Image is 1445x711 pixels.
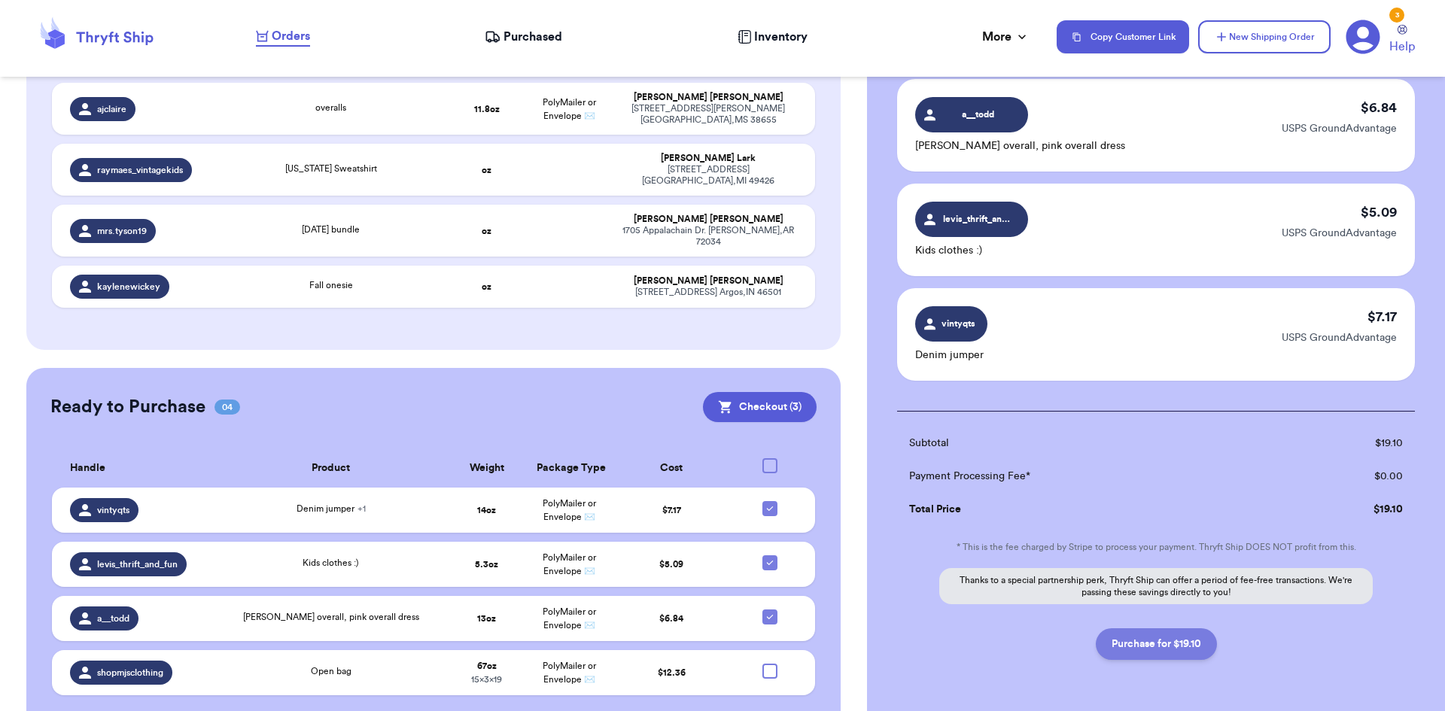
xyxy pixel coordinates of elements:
strong: oz [482,226,491,235]
p: [PERSON_NAME] overall, pink overall dress [915,138,1125,153]
a: Orders [256,27,310,47]
td: Payment Processing Fee* [897,460,1276,493]
span: a__todd [943,108,1015,121]
div: [STREET_ADDRESS] Argos , IN 46501 [619,287,798,298]
p: USPS GroundAdvantage [1282,121,1397,136]
span: raymaes_vintagekids [97,164,183,176]
div: [STREET_ADDRESS][PERSON_NAME] [GEOGRAPHIC_DATA] , MS 38655 [619,103,798,126]
span: + 1 [357,504,366,513]
span: levis_thrift_and_fun [97,558,178,570]
span: kaylenewickey [97,281,160,293]
span: 15 x 3 x 19 [471,675,502,684]
a: Purchased [485,28,562,46]
td: $ 0.00 [1276,460,1415,493]
strong: 5.3 oz [475,560,498,569]
span: PolyMailer or Envelope ✉️ [543,499,596,521]
p: $ 7.17 [1367,306,1397,327]
span: Purchased [503,28,562,46]
button: New Shipping Order [1198,20,1331,53]
div: [PERSON_NAME] [PERSON_NAME] [619,275,798,287]
span: PolyMailer or Envelope ✉️ [543,607,596,630]
th: Product [216,449,446,488]
td: $ 19.10 [1276,427,1415,460]
span: [DATE] bundle [302,225,360,234]
span: Denim jumper [297,504,366,513]
p: $ 6.84 [1361,97,1397,118]
button: Checkout (3) [703,392,817,422]
span: mrs.tyson19 [97,225,147,237]
a: Inventory [738,28,808,46]
span: Help [1389,38,1415,56]
span: vintyqts [938,317,978,330]
span: 04 [214,400,240,415]
p: Denim jumper [915,348,987,363]
span: Fall onesie [309,281,353,290]
p: * This is the fee charged by Stripe to process your payment. Thryft Ship DOES NOT profit from this. [897,541,1415,553]
p: Kids clothes :) [915,243,1028,258]
td: $ 19.10 [1276,493,1415,526]
span: overalls [315,103,346,112]
div: 1705 Appalachain Dr. [PERSON_NAME] , AR 72034 [619,225,798,248]
button: Copy Customer Link [1057,20,1189,53]
span: levis_thrift_and_fun [943,212,1015,226]
span: ajclaire [97,103,126,115]
span: shopmjsclothing [97,667,163,679]
span: $ 5.09 [659,560,683,569]
p: Thanks to a special partnership perk, Thryft Ship can offer a period of fee-free transactions. We... [939,568,1373,604]
span: PolyMailer or Envelope ✉️ [543,98,596,120]
span: PolyMailer or Envelope ✉️ [543,553,596,576]
span: Orders [272,27,310,45]
td: Subtotal [897,427,1276,460]
h2: Ready to Purchase [50,395,205,419]
th: Weight [446,449,528,488]
span: PolyMailer or Envelope ✉️ [543,661,596,684]
strong: oz [482,166,491,175]
a: 3 [1346,20,1380,54]
strong: 13 oz [477,614,496,623]
span: Open bag [311,667,351,676]
th: Cost [610,449,734,488]
td: Total Price [897,493,1276,526]
span: Handle [70,460,105,476]
strong: oz [482,282,491,291]
strong: 14 oz [477,506,496,515]
p: USPS GroundAdvantage [1282,330,1397,345]
p: USPS GroundAdvantage [1282,226,1397,241]
span: $ 6.84 [659,614,683,623]
p: $ 5.09 [1361,202,1397,223]
a: Help [1389,25,1415,56]
div: [PERSON_NAME] [PERSON_NAME] [619,92,798,103]
span: $ 7.17 [662,506,681,515]
div: [STREET_ADDRESS] [GEOGRAPHIC_DATA] , MI 49426 [619,164,798,187]
div: 3 [1389,8,1404,23]
span: vintyqts [97,504,129,516]
button: Purchase for $19.10 [1096,628,1217,660]
span: Inventory [754,28,808,46]
span: Kids clothes :) [303,558,359,567]
span: $ 12.36 [658,668,686,677]
div: More [982,28,1030,46]
strong: 11.8 oz [474,105,500,114]
div: [PERSON_NAME] [PERSON_NAME] [619,214,798,225]
span: a__todd [97,612,129,624]
th: Package Type [528,449,610,488]
strong: 67 oz [477,661,497,670]
div: [PERSON_NAME] Lark [619,153,798,164]
span: [PERSON_NAME] overall, pink overall dress [243,612,419,621]
span: [US_STATE] Sweatshirt [285,164,377,173]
